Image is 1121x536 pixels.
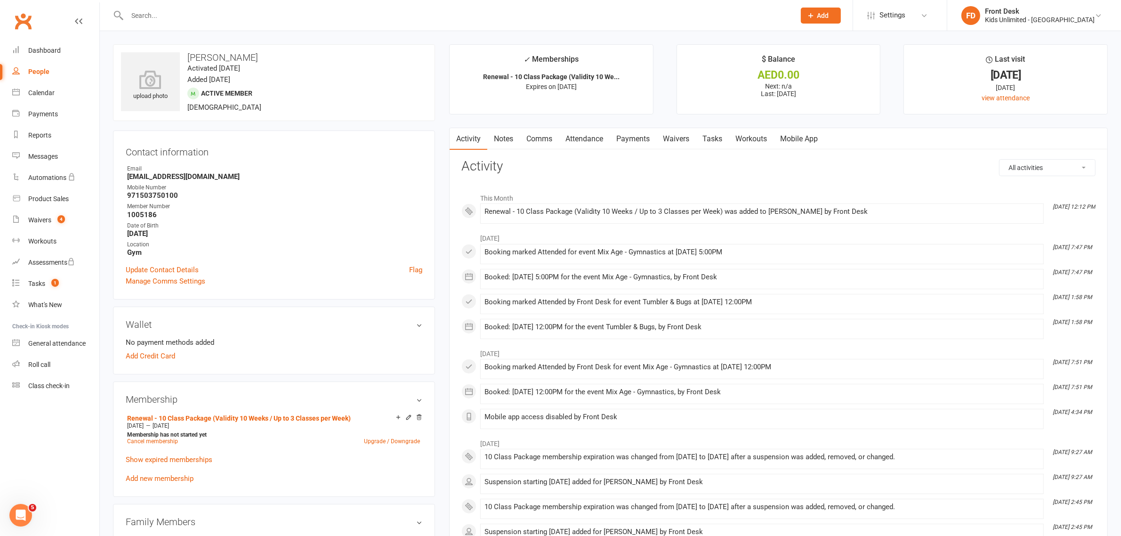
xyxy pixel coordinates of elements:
h3: Activity [461,159,1096,174]
a: Notes [487,128,520,150]
li: No payment methods added [126,337,422,348]
i: [DATE] 2:45 PM [1053,524,1092,530]
li: [DATE] [461,344,1096,359]
span: [DATE] [127,422,144,429]
a: Manage Comms Settings [126,276,205,287]
div: AED0.00 [686,70,872,80]
div: Last visit [986,53,1025,70]
iframe: Intercom live chat [9,504,32,527]
li: [DATE] [461,434,1096,449]
i: [DATE] 4:34 PM [1053,409,1092,415]
div: Messages [28,153,58,160]
i: [DATE] 12:12 PM [1053,203,1095,210]
div: Dashboard [28,47,61,54]
a: People [12,61,99,82]
span: 1 [51,279,59,287]
span: 5 [29,504,36,512]
i: [DATE] 7:47 PM [1053,244,1092,251]
div: [DATE] [912,70,1099,80]
div: Payments [28,110,58,118]
div: Class check-in [28,382,70,390]
div: People [28,68,49,75]
time: Added [DATE] [187,75,230,84]
a: What's New [12,294,99,316]
a: Automations [12,167,99,188]
i: [DATE] 9:27 AM [1053,449,1092,455]
span: Expires on [DATE] [526,83,577,90]
a: Renewal - 10 Class Package (Validity 10 Weeks / Up to 3 Classes per Week) [127,414,351,422]
input: Search... [124,9,789,22]
li: This Month [461,188,1096,203]
i: [DATE] 1:58 PM [1053,294,1092,300]
button: Add [801,8,841,24]
a: Reports [12,125,99,146]
div: FD [961,6,980,25]
i: [DATE] 7:51 PM [1053,384,1092,390]
div: Booked: [DATE] 12:00PM for the event Mix Age - Gymnastics, by Front Desk [484,388,1040,396]
div: Booked: [DATE] 12:00PM for the event Tumbler & Bugs, by Front Desk [484,323,1040,331]
strong: Membership has not started yet [127,431,207,438]
p: Next: n/a Last: [DATE] [686,82,872,97]
a: Roll call [12,354,99,375]
div: Member Number [127,202,422,211]
div: Memberships [524,53,579,71]
div: Tasks [28,280,45,287]
div: Location [127,240,422,249]
div: Roll call [28,361,50,368]
a: Product Sales [12,188,99,210]
a: Add Credit Card [126,350,175,362]
div: Mobile app access disabled by Front Desk [484,413,1040,421]
div: upload photo [121,70,180,101]
h3: Membership [126,394,422,405]
i: [DATE] 7:51 PM [1053,359,1092,365]
a: Messages [12,146,99,167]
time: Activated [DATE] [187,64,240,73]
a: Calendar [12,82,99,104]
div: Kids Unlimited - [GEOGRAPHIC_DATA] [985,16,1095,24]
div: Booking marked Attended by Front Desk for event Mix Age - Gymnastics at [DATE] 12:00PM [484,363,1040,371]
a: Dashboard [12,40,99,61]
div: [DATE] [912,82,1099,93]
a: General attendance kiosk mode [12,333,99,354]
a: Add new membership [126,474,194,483]
div: Suspension starting [DATE] added for [PERSON_NAME] by Front Desk [484,528,1040,536]
strong: 1005186 [127,211,422,219]
h3: [PERSON_NAME] [121,52,427,63]
div: 10 Class Package membership expiration was changed from [DATE] to [DATE] after a suspension was a... [484,503,1040,511]
i: [DATE] 7:47 PM [1053,269,1092,276]
div: 10 Class Package membership expiration was changed from [DATE] to [DATE] after a suspension was a... [484,453,1040,461]
strong: [DATE] [127,229,422,238]
span: Active member [201,89,252,97]
a: Comms [520,128,559,150]
a: Waivers [656,128,696,150]
div: $ Balance [762,53,795,70]
div: Booking marked Attended for event Mix Age - Gymnastics at [DATE] 5:00PM [484,248,1040,256]
a: Tasks [696,128,729,150]
li: [DATE] [461,228,1096,244]
a: Flag [409,264,422,276]
strong: 971503750100 [127,191,422,200]
span: [DEMOGRAPHIC_DATA] [187,103,261,112]
a: Attendance [559,128,610,150]
a: Workouts [729,128,774,150]
h3: Wallet [126,319,422,330]
span: [DATE] [153,422,169,429]
strong: Renewal - 10 Class Package (Validity 10 We... [483,73,620,81]
a: Payments [610,128,656,150]
a: Activity [450,128,487,150]
div: Reports [28,131,51,139]
a: Workouts [12,231,99,252]
a: Cancel membership [127,438,178,445]
div: Email [127,164,422,173]
span: Settings [879,5,905,26]
a: Upgrade / Downgrade [364,438,420,445]
i: [DATE] 9:27 AM [1053,474,1092,480]
div: What's New [28,301,62,309]
a: Show expired memberships [126,455,212,464]
span: Add [817,12,829,19]
div: Date of Birth [127,221,422,230]
div: Booking marked Attended by Front Desk for event Tumbler & Bugs at [DATE] 12:00PM [484,298,1040,306]
div: Front Desk [985,7,1095,16]
h3: Family Members [126,517,422,527]
a: Class kiosk mode [12,375,99,397]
